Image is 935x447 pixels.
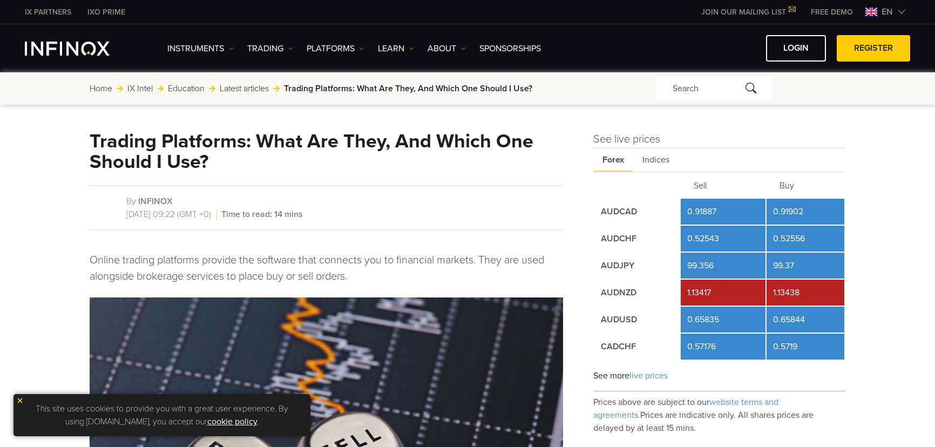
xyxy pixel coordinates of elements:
td: AUDJPY [594,253,679,279]
img: arrow-right [117,85,123,92]
a: ABOUT [428,42,466,55]
td: 1.13417 [681,280,765,306]
td: 0.91887 [681,199,765,225]
img: arrow-right [273,85,280,92]
span: en [877,5,897,18]
td: AUDCAD [594,199,679,225]
p: Prices above are subject to our Prices are indicative only. All shares prices are delayed by at l... [593,391,845,435]
a: INFINOX Logo [25,42,135,56]
a: TRADING [247,42,293,55]
a: REGISTER [837,35,910,62]
a: Instruments [167,42,234,55]
a: Learn [378,42,414,55]
img: yellow close icon [16,397,24,404]
td: AUDCHF [594,226,679,252]
a: INFINOX [79,6,133,18]
span: By [126,196,136,207]
a: INFINOX [17,6,79,18]
h4: See live prices [593,131,845,147]
td: AUDNZD [594,280,679,306]
a: INFINOX MENU [803,6,861,18]
img: arrow-right [157,85,164,92]
td: 0.65835 [681,307,765,333]
div: See more [593,361,845,391]
span: Indices [633,148,679,172]
td: 1.13438 [767,280,844,306]
span: Forex [593,148,633,172]
p: This site uses cookies to provide you with a great user experience. By using [DOMAIN_NAME], you a... [19,399,305,431]
td: 0.52543 [681,226,765,252]
td: 0.5719 [767,334,844,360]
td: 0.65844 [767,307,844,333]
a: SPONSORSHIPS [479,42,541,55]
a: Latest articles [220,82,269,95]
td: CADCHF [594,334,679,360]
td: 99.37 [767,253,844,279]
a: cookie policy [207,416,258,427]
img: arrow-right [209,85,215,92]
th: Buy [767,174,844,198]
td: 99.356 [681,253,765,279]
a: IX Intel [127,82,153,95]
h1: Trading Platforms: What Are They, And Which One Should I Use? [90,131,563,172]
a: LOGIN [766,35,826,62]
a: JOIN OUR MAILING LIST [693,8,803,17]
a: PLATFORMS [307,42,364,55]
td: 0.52556 [767,226,844,252]
div: Search [656,77,772,100]
a: INFINOX [138,196,173,207]
span: [DATE] 09:22 (GMT +0) [126,209,217,220]
th: Sell [681,174,765,198]
a: Home [90,82,112,95]
a: Education [168,82,205,95]
span: Trading Platforms: What Are They, And Which One Should I Use? [284,82,532,95]
span: Time to read: 14 mins [219,209,303,220]
td: 0.91902 [767,199,844,225]
p: Online trading platforms provide the software that connects you to financial markets. They are us... [90,252,563,285]
span: live prices [629,370,668,381]
td: AUDUSD [594,307,679,333]
td: 0.57176 [681,334,765,360]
